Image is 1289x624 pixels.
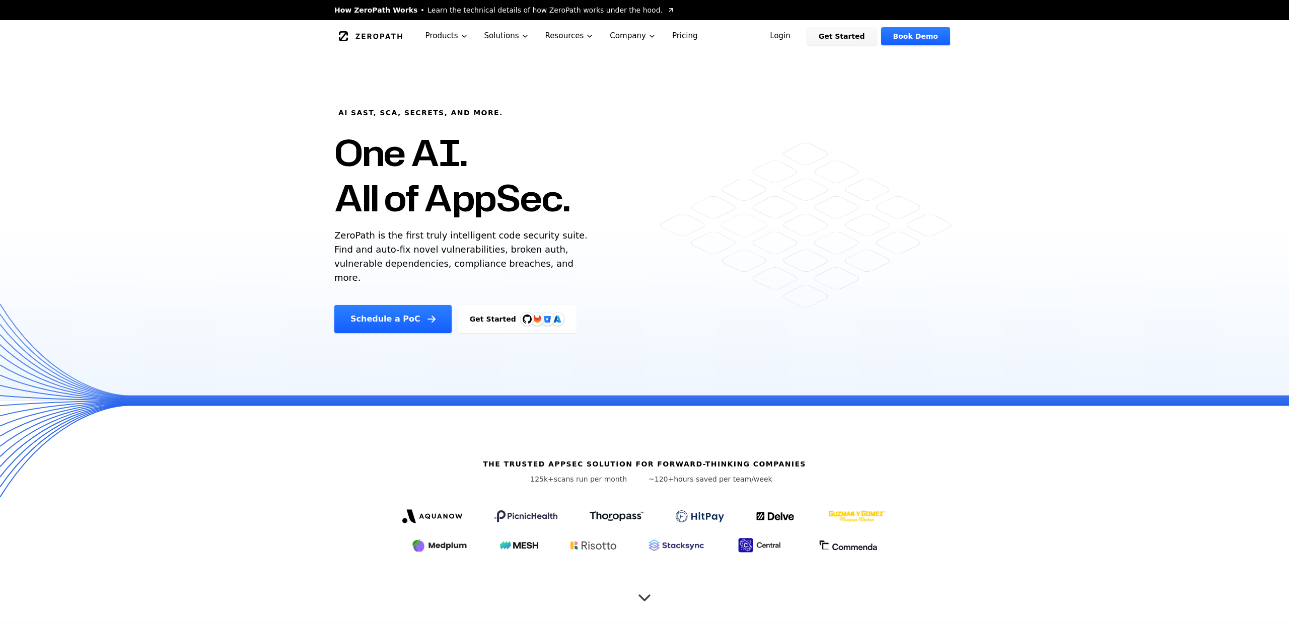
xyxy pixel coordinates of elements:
span: 125k+ [530,475,554,483]
button: Solutions [476,20,537,52]
img: GitLab [527,309,547,329]
button: Scroll to next section [634,583,655,603]
p: scans run per month [517,474,640,484]
img: Mesh [500,541,538,550]
a: How ZeroPath WorksLearn the technical details of how ZeroPath works under the hood. [334,5,675,15]
img: Thoropass [590,511,643,521]
span: Learn the technical details of how ZeroPath works under the hood. [427,5,663,15]
svg: Bitbucket [542,314,553,325]
img: Azure [553,315,561,323]
a: Pricing [664,20,706,52]
a: Schedule a PoC [334,305,452,333]
a: Get Started [807,27,877,45]
p: ZeroPath is the first truly intelligent code security suite. Find and auto-fix novel vulnerabilit... [334,228,592,285]
img: Central [736,536,786,555]
button: Company [602,20,664,52]
span: How ZeroPath Works [334,5,417,15]
img: GitHub [523,315,532,324]
a: Book Demo [881,27,950,45]
a: Get StartedGitHubGitLabAzure [458,305,577,333]
h1: One AI. All of AppSec. [334,130,569,220]
span: ~120+ [649,475,674,483]
button: Resources [537,20,602,52]
h6: The Trusted AppSec solution for forward-thinking companies [483,459,806,469]
img: Medplum [411,537,468,554]
nav: Global [322,20,967,52]
img: GYG [827,504,887,528]
h6: AI SAST, SCA, Secrets, and more. [338,108,503,118]
a: Login [758,27,803,45]
p: hours saved per team/week [649,474,772,484]
button: Products [417,20,476,52]
img: Stacksync [649,539,704,552]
